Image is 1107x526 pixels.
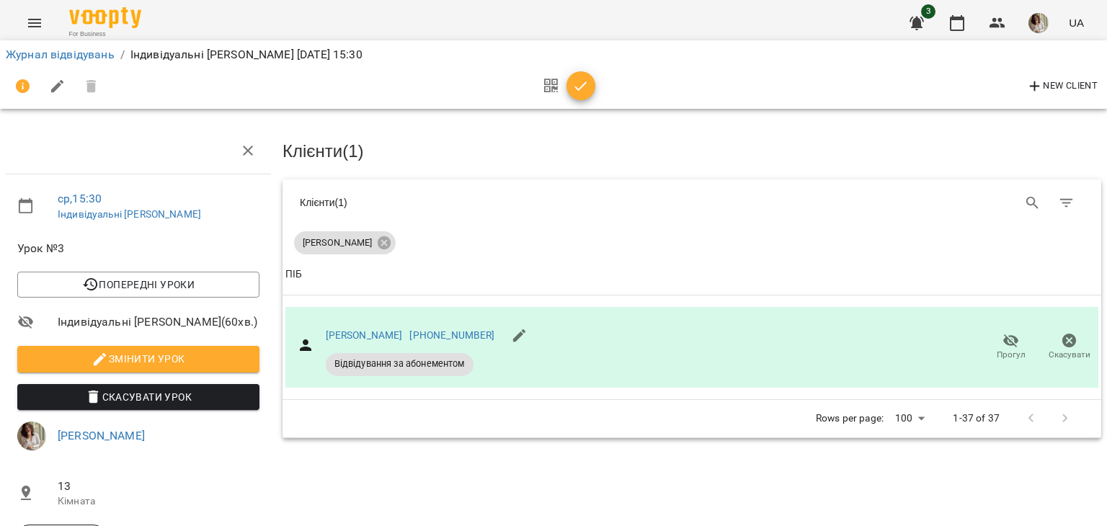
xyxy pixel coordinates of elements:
[17,346,259,372] button: Змінити урок
[283,142,1101,161] h3: Клієнти ( 1 )
[1023,75,1101,98] button: New Client
[1063,9,1090,36] button: UA
[58,478,259,495] span: 13
[300,195,681,210] div: Клієнти ( 1 )
[17,272,259,298] button: Попередні уроки
[58,494,259,509] p: Кімната
[58,208,201,220] a: Індивідуальні [PERSON_NAME]
[69,30,141,39] span: For Business
[294,231,396,254] div: [PERSON_NAME]
[58,313,259,331] span: Індивідуальні [PERSON_NAME] ( 60 хв. )
[130,46,363,63] p: Індивідуальні [PERSON_NAME] [DATE] 15:30
[1028,13,1049,33] img: cf9d72be1c49480477303613d6f9b014.jpg
[294,236,381,249] span: [PERSON_NAME]
[17,6,52,40] button: Menu
[17,384,259,410] button: Скасувати Урок
[29,276,248,293] span: Попередні уроки
[29,350,248,367] span: Змінити урок
[285,266,1098,283] span: ПІБ
[1049,349,1090,361] span: Скасувати
[1069,15,1084,30] span: UA
[29,388,248,406] span: Скасувати Урок
[982,327,1040,367] button: Прогул
[889,408,930,429] div: 100
[921,4,935,19] span: 3
[6,48,115,61] a: Журнал відвідувань
[17,240,259,257] span: Урок №3
[17,422,46,450] img: cf9d72be1c49480477303613d6f9b014.jpg
[69,7,141,28] img: Voopty Logo
[326,329,403,341] a: [PERSON_NAME]
[58,429,145,442] a: [PERSON_NAME]
[285,266,302,283] div: ПІБ
[409,329,494,341] a: [PHONE_NUMBER]
[816,411,884,426] p: Rows per page:
[1026,78,1098,95] span: New Client
[326,357,474,370] span: Відвідування за абонементом
[1040,327,1098,367] button: Скасувати
[1015,186,1050,220] button: Search
[6,46,1101,63] nav: breadcrumb
[283,179,1101,226] div: Table Toolbar
[997,349,1026,361] span: Прогул
[1049,186,1084,220] button: Фільтр
[58,192,102,205] a: ср , 15:30
[285,266,302,283] div: Sort
[953,411,999,426] p: 1-37 of 37
[120,46,125,63] li: /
